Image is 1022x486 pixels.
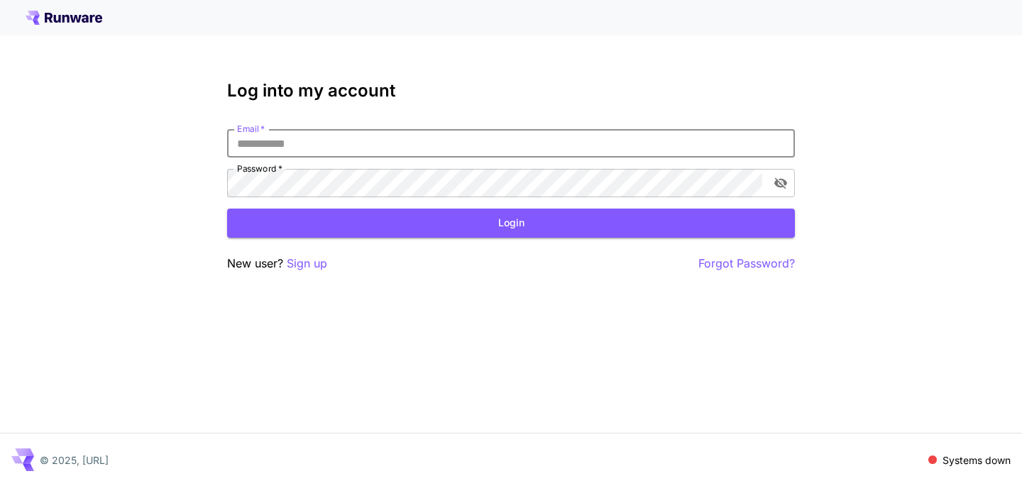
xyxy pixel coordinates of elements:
p: Systems down [943,453,1011,468]
button: Forgot Password? [698,255,795,272]
button: toggle password visibility [768,170,793,196]
label: Email [237,123,265,135]
button: Sign up [287,255,327,272]
p: New user? [227,255,327,272]
label: Password [237,162,282,175]
h3: Log into my account [227,81,795,101]
button: Login [227,209,795,238]
p: © 2025, [URL] [40,453,109,468]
